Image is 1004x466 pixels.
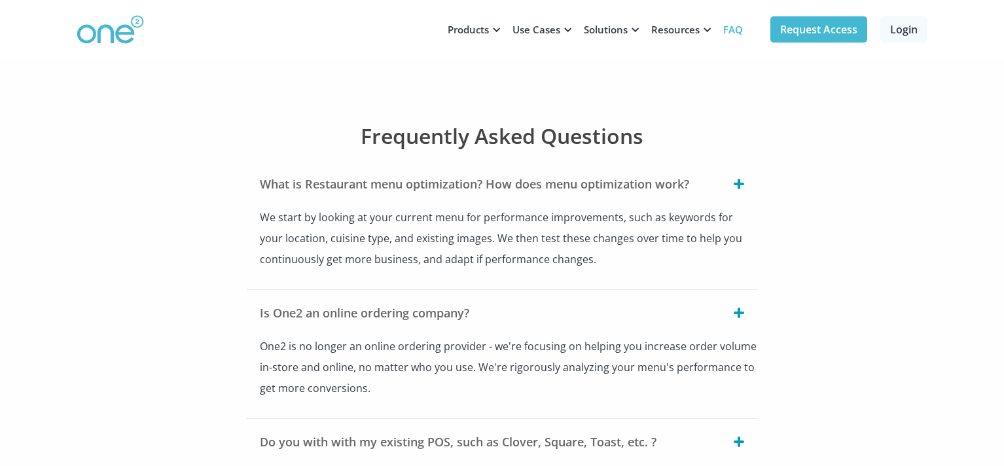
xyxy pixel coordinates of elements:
p: We start by looking at your current menu for performance improvements, such as keywords for your ... [260,207,757,270]
div: What is Restaurant menu optimization? How does menu optimization work? [260,177,689,190]
div: Use Cases [512,23,560,36]
a: FAQ [715,10,751,49]
div: Is One2 an online ordering company? [260,306,469,319]
div: Solutions [584,23,628,36]
h2: Frequently Asked Questions [247,124,757,148]
img: One2 Logo [77,15,144,45]
p: One2 is no longer an online ordering provider - we're focusing on helping you increase order volu... [260,336,757,399]
div: Products [448,23,489,36]
a: Request Access [770,16,867,43]
div: Resources [651,23,700,36]
a: Login [880,16,927,43]
div: Do you with with my existing POS, such as Clover, Square, Toast, etc. ? [260,435,656,448]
